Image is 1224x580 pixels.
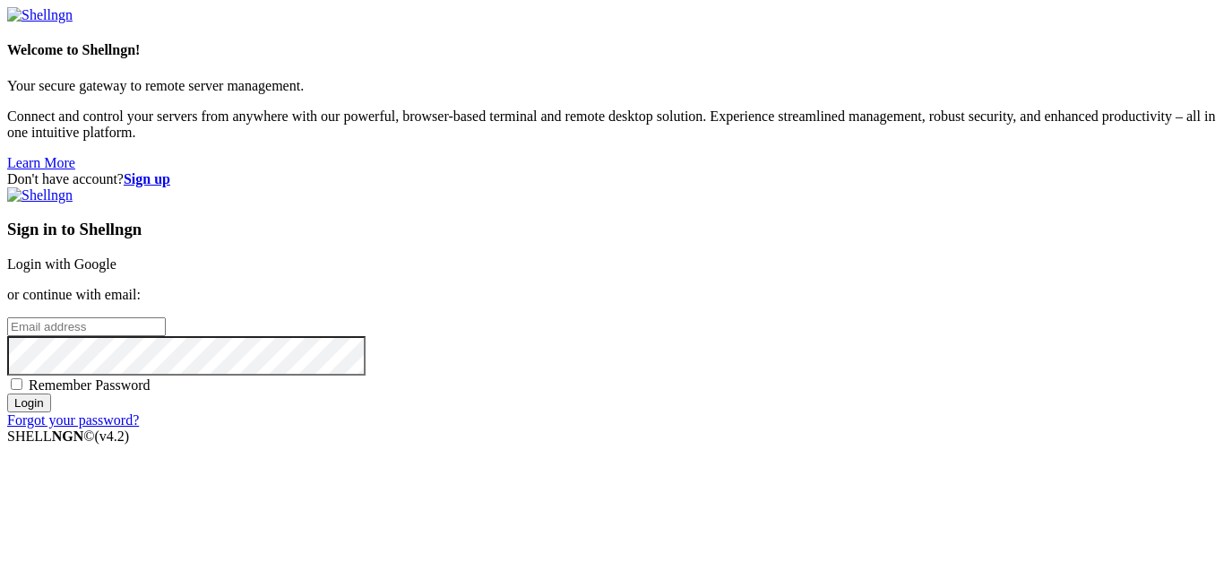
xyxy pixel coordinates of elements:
[7,108,1217,141] p: Connect and control your servers from anywhere with our powerful, browser-based terminal and remo...
[7,429,129,444] span: SHELL ©
[7,155,75,170] a: Learn More
[7,394,51,412] input: Login
[52,429,84,444] b: NGN
[7,412,139,428] a: Forgot your password?
[7,287,1217,303] p: or continue with email:
[7,220,1217,239] h3: Sign in to Shellngn
[7,42,1217,58] h4: Welcome to Shellngn!
[29,377,151,393] span: Remember Password
[7,7,73,23] img: Shellngn
[7,256,116,272] a: Login with Google
[7,78,1217,94] p: Your secure gateway to remote server management.
[124,171,170,186] a: Sign up
[7,187,73,203] img: Shellngn
[11,378,22,390] input: Remember Password
[7,171,1217,187] div: Don't have account?
[7,317,166,336] input: Email address
[95,429,130,444] span: 4.2.0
